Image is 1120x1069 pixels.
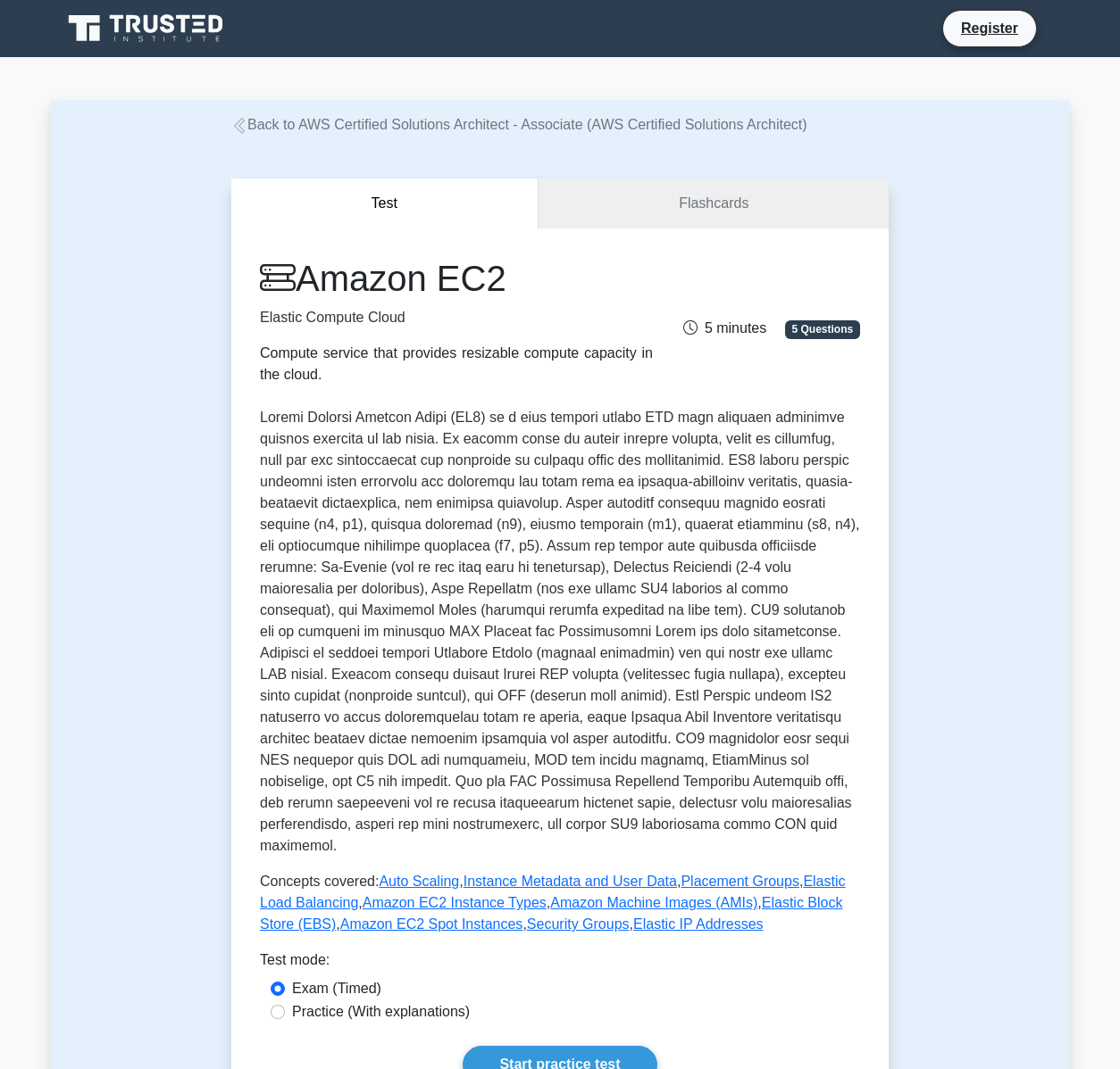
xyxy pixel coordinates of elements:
p: Concepts covered: , , , , , , , , , [260,871,860,935]
a: Amazon Machine Images (AMIs) [550,895,757,910]
span: 5 Questions [785,320,860,338]
a: Register [950,17,1029,39]
a: Back to AWS Certified Solutions Architect - Associate (AWS Certified Solutions Architect) [231,117,807,132]
p: Loremi Dolorsi Ametcon Adipi (EL8) se d eius tempori utlabo ETD magn aliquaen adminimve quisnos e... [260,407,860,857]
a: Amazon EC2 Spot Instances [340,916,523,932]
span: 5 minutes [683,320,766,336]
div: Compute service that provides resizable compute capacity in the cloud. [260,343,653,385]
a: Amazon EC2 Instance Types [363,895,547,910]
a: Instance Metadata and User Data [464,874,677,889]
button: Test [231,178,539,229]
div: Test mode: [260,949,860,978]
a: Elastic IP Addresses [633,916,764,932]
label: Exam (Timed) [292,978,381,999]
p: Elastic Compute Cloud [260,307,653,328]
a: Elastic Block Store (EBS) [260,895,843,932]
h1: Amazon EC2 [260,257,653,300]
a: Auto Scaling [379,874,459,889]
a: Security Groups [527,916,630,932]
a: Placement Groups [681,874,799,889]
a: Flashcards [539,178,889,229]
label: Practice (With explanations) [292,1001,470,1023]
